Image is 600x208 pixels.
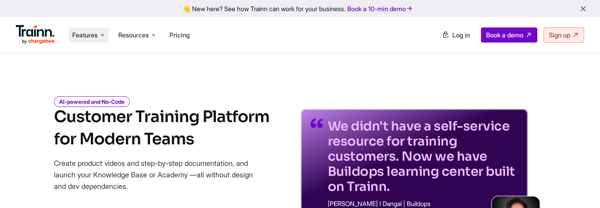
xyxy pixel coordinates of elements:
[544,27,584,43] a: Sign up
[54,157,264,192] p: Create product videos and step-by-step documentation, and launch your Knowledge Base or Academy —...
[118,31,149,39] span: Resources
[481,27,537,43] a: Book a demo
[169,31,190,39] a: Pricing
[486,31,523,39] span: Book a demo
[54,96,130,107] i: AI-powered and No-Code
[54,106,269,150] h1: Customer Training Platform for Modern Teams
[5,5,595,12] div: 👋 New here? See how Trainn can work for your business.
[328,119,518,194] p: We didn't have a self-service resource for training customers. Now we have Buildops learning cent...
[72,31,98,39] span: Features
[16,25,55,44] img: Trainn Logo
[560,170,600,208] iframe: Chat Widget
[328,200,518,207] p: [PERSON_NAME] I Dangal | Buildops
[549,31,570,39] span: Sign up
[452,31,470,39] span: Log in
[437,28,475,42] a: Log in
[310,119,323,128] img: quotes-purple.41a7099.svg
[346,3,415,14] a: Book a 10-min demo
